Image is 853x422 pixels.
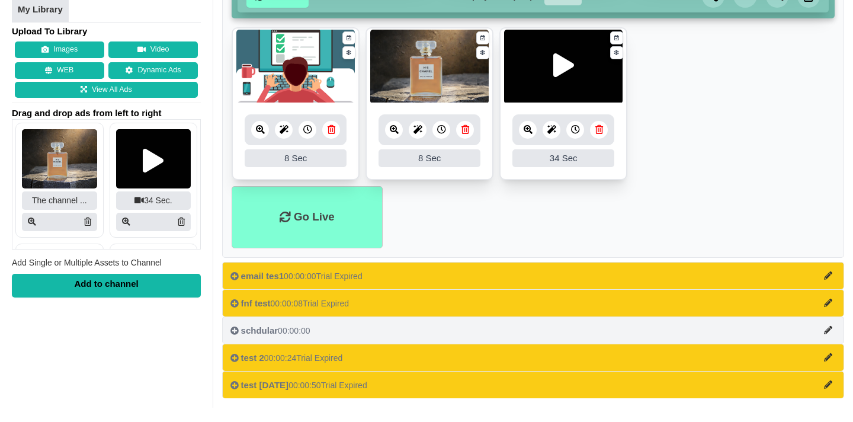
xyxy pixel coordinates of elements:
[222,262,844,289] button: email tes100:00:00Trial Expired
[296,353,342,363] span: Trial Expired
[12,107,201,119] span: Drag and drop ads from left to right
[116,129,191,188] img: Screenshot25020250812 782917 18958bk
[230,298,349,309] div: 00:00:08
[241,325,278,335] span: schdular
[379,149,480,167] div: 8 Sec
[230,270,363,282] div: 00:00:00
[15,62,104,79] button: WEB
[116,191,191,210] div: 34 Sec.
[230,352,343,364] div: 00:00:24
[794,365,853,422] iframe: Chat Widget
[230,325,310,337] div: 00:00:00
[22,129,97,188] img: P250x250 image processing20250819 913637 1j1fedo
[316,271,363,281] span: Trial Expired
[108,62,198,79] a: Dynamic Ads
[12,25,201,37] h4: Upload To Library
[512,149,614,167] div: 34 Sec
[236,30,355,104] img: 5.003 kb
[241,271,284,281] span: email tes1
[245,149,347,167] div: 8 Sec
[303,299,349,308] span: Trial Expired
[12,258,162,267] span: Add Single or Multiple Assets to Channel
[321,381,367,390] span: Trial Expired
[22,191,97,210] div: The channel ...
[241,380,289,390] span: test [DATE]
[370,30,489,104] img: P250x250 image processing20250819 913637 1j1fedo
[222,316,844,344] button: schdular00:00:00
[230,379,367,391] div: 00:00:50
[222,371,844,398] button: test [DATE]00:00:50Trial Expired
[241,298,271,308] span: fnf test
[232,186,382,248] li: Go Live
[12,273,201,297] div: Add to channel
[15,81,198,98] a: View All Ads
[222,289,844,316] button: fnf test00:00:08Trial Expired
[504,30,623,104] img: Screenshot25020250812 782917 18958bk
[108,41,198,58] button: Video
[15,41,104,58] button: Images
[222,344,844,371] button: test 200:00:24Trial Expired
[241,353,264,363] span: test 2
